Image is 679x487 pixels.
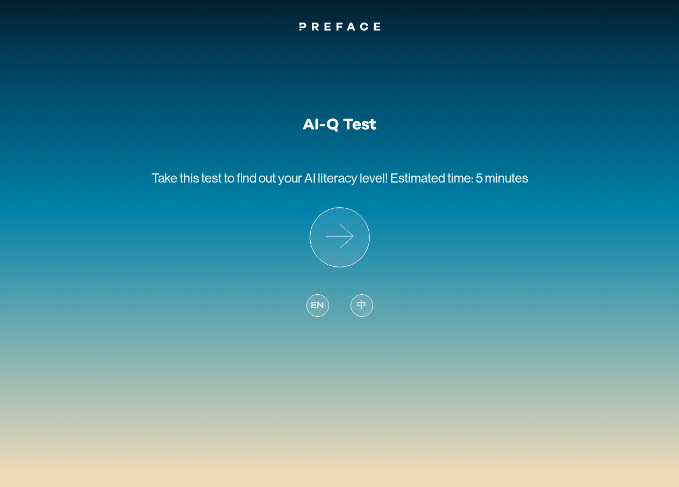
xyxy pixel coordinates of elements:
span: Take this test to [152,171,234,185]
span: Estimated time: 5 minutes [390,171,528,185]
h1: AI-Q Test [303,115,376,134]
span: find out your AI literacy level! [237,171,388,185]
span: 中 [357,299,367,313]
span: EN [311,299,324,313]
